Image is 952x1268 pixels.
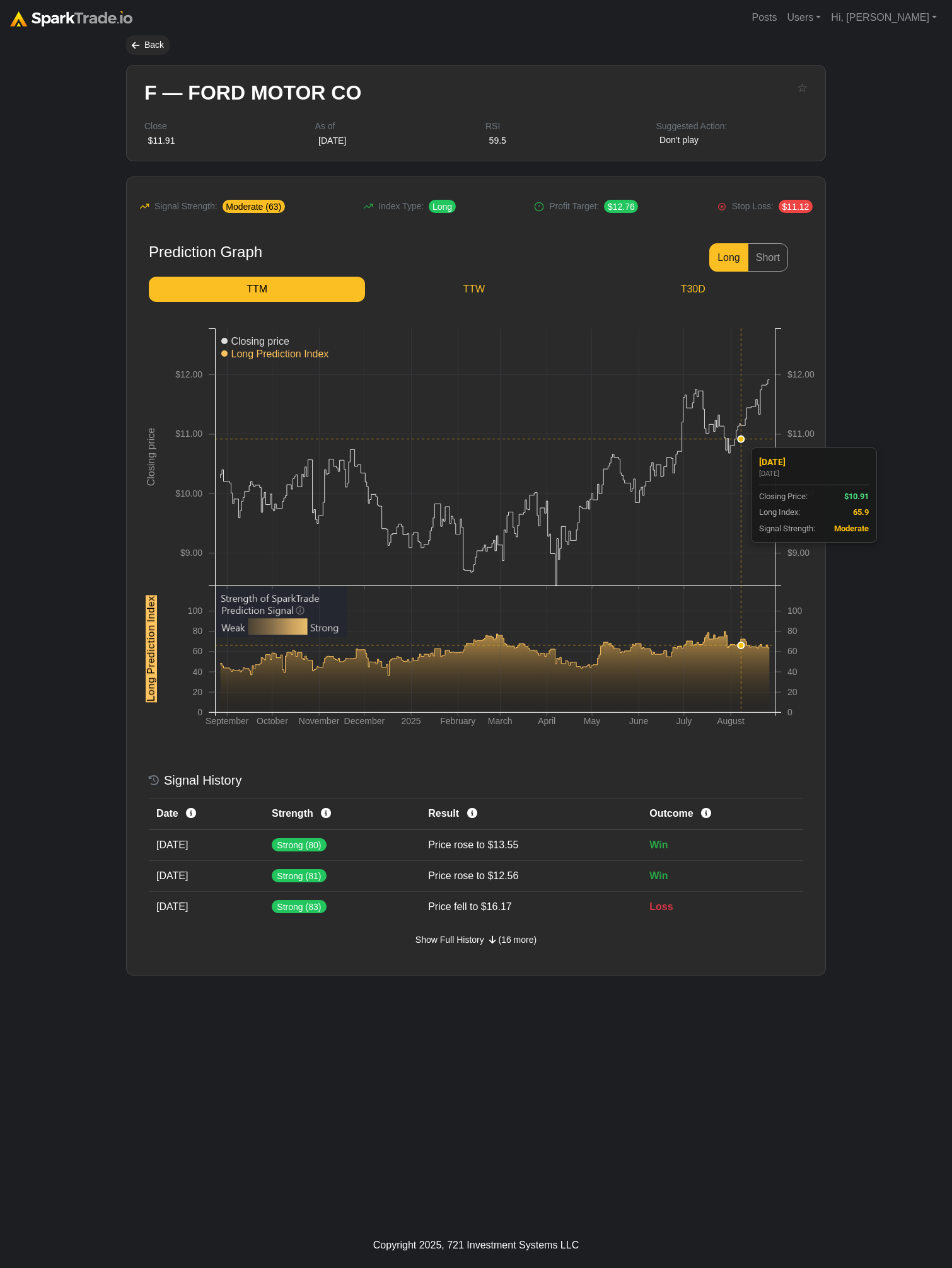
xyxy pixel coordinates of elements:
[156,808,178,819] span: Date
[748,243,788,272] button: Short
[421,860,642,891] td: Price rose to $12.56
[746,5,782,30] a: Posts
[315,134,350,147] div: [DATE]
[421,829,642,861] td: Price rose to $13.55
[180,548,202,558] text: $9.00
[676,716,692,726] text: July
[206,716,249,726] text: September
[192,667,202,677] text: 40
[717,716,745,726] text: August
[415,935,484,945] span: Show Full History
[629,716,649,726] text: June
[797,81,808,95] button: ☆
[499,935,537,945] span: (16 more)
[272,808,313,819] span: Strength
[440,716,475,726] text: February
[604,200,638,213] span: $12.76
[732,200,774,213] span: Stop Loss:
[144,81,694,105] h2: F — FORD MOTOR CO
[787,606,803,616] text: 100
[175,369,202,379] text: $12.00
[649,839,668,850] span: Win
[10,11,132,26] img: sparktrade.png
[787,667,798,677] text: 40
[782,5,826,30] a: Users
[429,200,455,213] span: Long
[485,120,637,133] div: RSI
[787,687,798,697] text: 20
[164,773,241,788] h5: Signal History
[787,626,798,636] text: 80
[584,716,600,726] text: May
[149,891,264,922] td: [DATE]
[549,200,599,213] span: Profit Target:
[373,1238,579,1253] div: Copyright 2025, 721 Investment Systems LLC
[378,200,424,213] span: Index Type:
[485,134,509,147] div: 59.5
[787,429,815,439] text: $11.00
[401,716,421,726] text: 2025
[175,429,202,439] text: $11.00
[192,626,202,636] text: 80
[272,869,327,882] span: Strong (81)
[272,900,327,913] span: Strong (83)
[144,120,296,133] div: Close
[656,133,702,146] span: Don't play
[149,277,365,302] a: TTM
[538,716,555,726] text: April
[583,277,803,302] a: T30D
[126,35,170,55] div: Back
[787,548,810,558] text: $9.00
[344,716,385,726] text: December
[649,901,673,912] span: Loss
[146,428,156,487] text: Closing price
[709,243,748,272] button: Long
[149,860,264,891] td: [DATE]
[299,716,340,726] text: November
[257,716,288,726] text: October
[188,606,203,616] text: 100
[154,200,218,213] span: Signal Strength:
[175,488,202,499] text: $10.00
[192,647,202,657] text: 60
[656,120,808,133] div: Suggested Action:
[826,5,942,30] a: Hi, [PERSON_NAME]
[421,891,642,922] td: Price fell to $16.17
[787,488,815,499] text: $10.00
[649,870,668,881] span: Win
[223,200,285,213] span: Moderate (63)
[787,369,815,379] text: $12.00
[149,829,264,861] td: [DATE]
[428,808,459,819] span: Result
[787,647,798,657] text: 60
[144,134,178,147] div: $11.91
[488,716,513,726] text: March
[192,687,202,697] text: 20
[272,838,327,851] span: Strong (80)
[149,243,262,262] div: Prediction Graph
[649,808,693,819] span: Outcome
[365,277,583,302] a: TTW
[315,120,467,133] div: As of
[415,933,537,947] button: Show Full History (16 more)
[197,707,202,717] text: 0
[146,596,156,701] text: Long Prediction Index
[787,707,792,717] text: 0
[779,200,813,213] span: $11.12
